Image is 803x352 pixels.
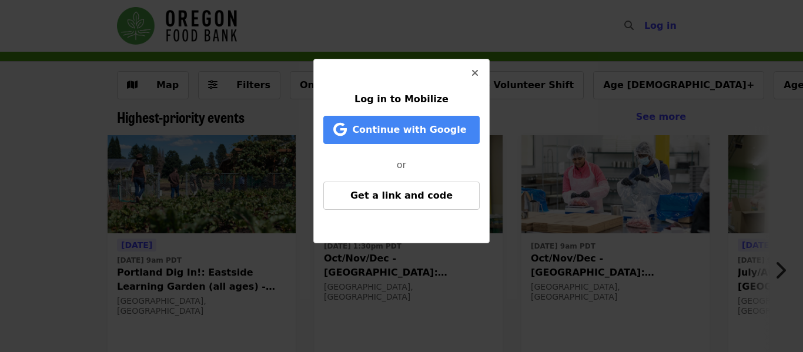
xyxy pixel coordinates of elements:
span: Continue with Google [352,124,466,135]
span: Log in to Mobilize [354,93,449,105]
i: google icon [333,121,347,138]
button: Continue with Google [323,116,480,144]
button: Close [461,59,489,88]
span: Get a link and code [350,190,453,201]
i: times icon [471,68,479,79]
button: Get a link and code [323,182,480,210]
span: or [397,159,406,170]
